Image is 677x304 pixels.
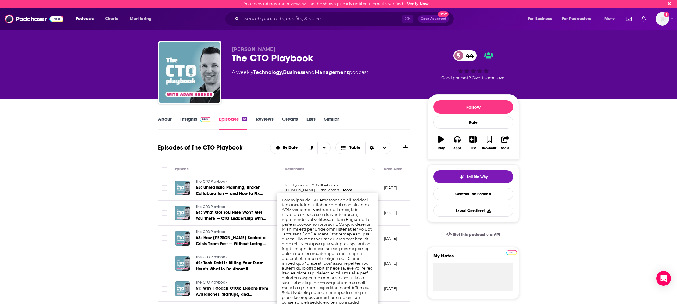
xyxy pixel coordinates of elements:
h2: Choose View [335,142,391,154]
div: Play [438,147,445,150]
a: The CTO Playbook [196,255,269,260]
img: User Profile [656,12,669,26]
span: The CTO Playbook [196,255,227,259]
div: Sort Direction [365,142,378,154]
div: 44Good podcast? Give it some love! [428,46,519,84]
a: InsightsPodchaser Pro [180,116,210,130]
span: Open Advanced [421,17,446,20]
p: [DATE] [384,261,397,266]
a: About [158,116,172,130]
button: List [465,132,481,154]
a: Management [315,69,349,75]
h2: Choose List sort [270,142,331,154]
div: Apps [453,147,461,150]
button: open menu [558,14,600,24]
span: The CTO Playbook [196,205,227,209]
span: The CTO Playbook [196,179,227,184]
button: open menu [524,14,560,24]
span: For Podcasters [562,15,591,23]
img: tell me why sparkle [459,175,464,179]
span: The CTO Playbook [196,230,227,234]
button: open menu [270,146,305,150]
svg: Email not verified [664,12,669,17]
span: The CTO Playbook [196,280,227,285]
span: 64: What Got You Here Won’t Get You There — CTO Leadership with [PERSON_NAME] [196,210,266,227]
div: Date Aired [384,165,403,173]
span: Table [349,146,360,150]
span: Toggle select row [162,235,167,241]
a: The CTO Playbook [196,280,269,285]
a: Episodes65 [219,116,247,130]
a: 63: How [PERSON_NAME] Scaled a Crisis Team Fast — Without Losing Trust [196,235,269,247]
a: Verify Now [407,2,429,6]
button: open menu [71,14,102,24]
span: and [305,69,315,75]
span: New [438,11,449,17]
span: Get this podcast via API [453,232,500,237]
button: Play [433,132,449,154]
p: [DATE] [384,185,397,190]
div: Rate [433,116,513,129]
a: Contact This Podcast [433,188,513,200]
label: My Notes [433,253,513,263]
span: [PERSON_NAME] [232,46,275,52]
p: [DATE] [384,236,397,241]
img: The CTO Playbook [159,42,220,103]
div: 65 [242,117,247,121]
a: Charts [101,14,122,24]
button: Show profile menu [656,12,669,26]
button: open menu [126,14,159,24]
span: Charts [105,15,118,23]
button: Export One-Sheet [433,205,513,217]
span: More [604,15,615,23]
a: 62: Tech Debt Is Killing Your Team — Here’s What to Do About It [196,260,269,272]
button: Share [497,132,513,154]
p: [DATE] [384,286,397,291]
div: Your new ratings and reviews will not be shown publicly until your email is verified. [244,2,429,6]
a: Business [283,69,305,75]
span: By Date [283,146,300,150]
span: 62: Tech Debt Is Killing Your Team — Here’s What to Do About It [196,260,268,272]
a: Technology [253,69,282,75]
a: Pro website [506,249,517,255]
img: Podchaser - Follow, Share and Rate Podcasts [5,13,63,25]
span: For Business [528,15,552,23]
div: Bookmark [482,147,496,150]
span: Good podcast? Give it some love! [441,76,505,80]
a: The CTO Playbook [196,179,269,185]
button: open menu [600,14,622,24]
span: Toggle select row [162,185,167,191]
a: 64: What Got You Here Won’t Get You There — CTO Leadership with [PERSON_NAME] [196,210,269,222]
span: [DOMAIN_NAME] — the leaders [285,188,340,192]
div: A weekly podcast [232,69,368,76]
span: Toggle select row [162,286,167,292]
p: [DATE] [384,210,397,216]
a: The CTO Playbook [196,229,269,235]
span: Tell Me Why [467,175,488,179]
a: Similar [324,116,339,130]
span: 65: Unrealistic Planning, Broken Collaboration — and How to Fix Both [196,185,263,202]
span: 44 [460,50,477,61]
span: 63: How [PERSON_NAME] Scaled a Crisis Team Fast — Without Losing Trust [196,235,266,253]
div: Share [501,147,509,150]
span: Monitoring [130,15,152,23]
a: 44 [453,50,477,61]
a: Reviews [256,116,274,130]
a: Get this podcast via API [442,227,505,242]
a: Show notifications dropdown [624,14,634,24]
a: 61: Why I Coach CTOs: Lessons from Avalanches, Startups, and Rebuilding Teams [196,285,269,298]
button: tell me why sparkleTell Me Why [433,170,513,183]
span: ...More [340,188,352,193]
button: Open AdvancedNew [418,15,449,23]
span: 61: Why I Coach CTOs: Lessons from Avalanches, Startups, and Rebuilding Teams [196,286,268,303]
a: The CTO Playbook [196,204,269,210]
a: Credits [282,116,298,130]
div: Open Intercom Messenger [656,271,671,286]
div: List [471,147,476,150]
span: Logged in as charlottestone [656,12,669,26]
a: Show notifications dropdown [639,14,648,24]
span: Podcasts [76,15,94,23]
div: Episode [175,165,189,173]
